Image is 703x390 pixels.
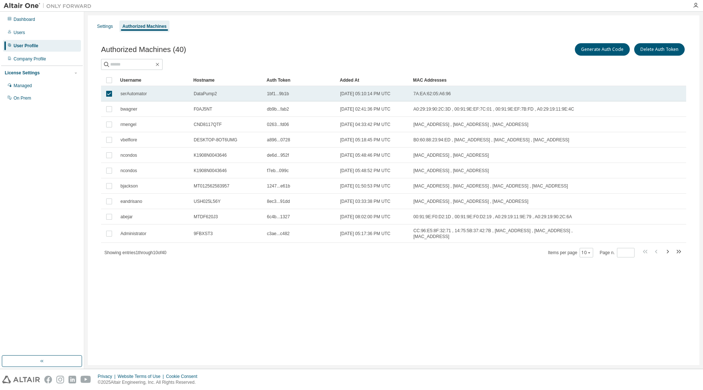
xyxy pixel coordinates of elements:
span: [DATE] 02:41:36 PM UTC [340,106,390,112]
span: f7eb...099c [267,168,289,174]
div: Privacy [98,374,118,379]
span: K1908N0043646 [194,168,227,174]
span: vbelfiore [120,137,137,143]
div: Dashboard [14,16,35,22]
span: [MAC_ADDRESS] , [MAC_ADDRESS] , [MAC_ADDRESS] , [MAC_ADDRESS] [413,183,568,189]
div: Cookie Consent [166,374,201,379]
span: B0:60:88:23:94:ED , [MAC_ADDRESS] , [MAC_ADDRESS] , [MAC_ADDRESS] [413,137,569,143]
div: Managed [14,83,32,89]
span: [DATE] 05:48:52 PM UTC [340,168,390,174]
span: 00:91:9E:F0:D2:1D , 00:91:9E:F0:D2:19 , A0:29:19:11:9E:79 , A0:29:19:90:2C:6A [413,214,572,220]
span: CND8117QTF [194,122,222,127]
img: altair_logo.svg [2,376,40,383]
span: 1247...e61b [267,183,290,189]
div: Auth Token [267,74,334,86]
span: rmengel [120,122,136,127]
span: MT012562583957 [194,183,229,189]
span: A0:29:19:90:2C:3D , 00:91:9E:EF:7C:01 , 00:91:9E:EF:7B:FD , A0:29:19:11:9E:4C [413,106,574,112]
span: [MAC_ADDRESS] , [MAC_ADDRESS] , [MAC_ADDRESS] [413,198,528,204]
span: [DATE] 03:33:38 PM UTC [340,198,390,204]
span: ncondos [120,168,137,174]
span: Administrator [120,231,146,237]
img: Altair One [4,2,95,10]
div: License Settings [5,70,40,76]
div: On Prem [14,95,31,101]
span: [DATE] 05:17:36 PM UTC [340,231,390,237]
span: [MAC_ADDRESS] , [MAC_ADDRESS] , [MAC_ADDRESS] [413,122,528,127]
span: DESKTOP-8OT6UMG [194,137,237,143]
span: [MAC_ADDRESS] , [MAC_ADDRESS] [413,168,489,174]
span: DataPump2 [194,91,217,97]
span: 6c4b...1327 [267,214,290,220]
span: K1908N0043646 [194,152,227,158]
span: eandrisano [120,198,142,204]
span: a896...0728 [267,137,290,143]
span: bjackson [120,183,138,189]
span: abejar [120,214,133,220]
span: 9FBXST3 [194,231,213,237]
div: Settings [97,23,113,29]
button: Generate Auth Code [575,43,630,56]
span: USH025L56Y [194,198,220,204]
div: MAC Addresses [413,74,609,86]
div: Authorized Machines [122,23,167,29]
span: Items per page [548,248,593,257]
span: ncondos [120,152,137,158]
span: bwagner [120,106,137,112]
span: [MAC_ADDRESS] , [MAC_ADDRESS] [413,152,489,158]
span: de6d...952f [267,152,289,158]
span: db9b...fab2 [267,106,289,112]
img: instagram.svg [56,376,64,383]
div: Added At [340,74,407,86]
p: © 2025 Altair Engineering, Inc. All Rights Reserved. [98,379,202,386]
span: [DATE] 05:48:46 PM UTC [340,152,390,158]
span: Authorized Machines (40) [101,45,186,54]
span: MTDF620J3 [194,214,218,220]
span: Page n. [600,248,635,257]
img: youtube.svg [81,376,91,383]
span: 7A:EA:62:05:A6:96 [413,91,451,97]
span: [DATE] 05:10:14 PM UTC [340,91,390,97]
span: 0263...fd06 [267,122,289,127]
span: CC:96:E5:8F:32:71 , 14:75:5B:37:42:7B , [MAC_ADDRESS] , [MAC_ADDRESS] , [MAC_ADDRESS] [413,228,609,239]
span: 1bf1...9b1b [267,91,289,97]
img: facebook.svg [44,376,52,383]
span: [DATE] 05:18:45 PM UTC [340,137,390,143]
button: 10 [581,250,591,256]
span: c3ae...c482 [267,231,290,237]
span: [DATE] 01:50:53 PM UTC [340,183,390,189]
span: Showing entries 1 through 10 of 40 [104,250,167,255]
span: [DATE] 08:02:00 PM UTC [340,214,390,220]
span: [DATE] 04:33:42 PM UTC [340,122,390,127]
span: F0AJ5NT [194,106,212,112]
div: Website Terms of Use [118,374,166,379]
div: Hostname [193,74,261,86]
div: Users [14,30,25,36]
div: Username [120,74,187,86]
div: User Profile [14,43,38,49]
span: 8ec3...91dd [267,198,290,204]
img: linkedin.svg [68,376,76,383]
button: Delete Auth Token [634,43,685,56]
div: Company Profile [14,56,46,62]
span: serAutomator [120,91,147,97]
